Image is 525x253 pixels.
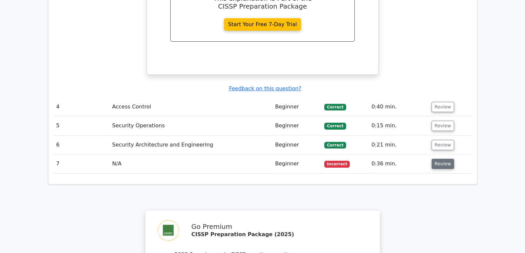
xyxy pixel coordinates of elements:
[324,142,346,148] span: Correct
[110,98,273,116] td: Access Control
[54,116,110,135] td: 5
[110,136,273,154] td: Security Architecture and Engineering
[432,121,454,131] button: Review
[272,154,322,173] td: Beginner
[369,116,429,135] td: 0:15 min.
[432,159,454,169] button: Review
[110,116,273,135] td: Security Operations
[324,123,346,129] span: Correct
[324,161,350,167] span: Incorrect
[54,98,110,116] td: 4
[432,140,454,150] button: Review
[369,136,429,154] td: 0:21 min.
[272,136,322,154] td: Beginner
[369,154,429,173] td: 0:36 min.
[432,102,454,112] button: Review
[110,154,273,173] td: N/A
[54,136,110,154] td: 6
[229,85,301,92] a: Feedback on this question?
[324,104,346,110] span: Correct
[224,18,301,31] a: Start Your Free 7-Day Trial
[369,98,429,116] td: 0:40 min.
[272,98,322,116] td: Beginner
[272,116,322,135] td: Beginner
[54,154,110,173] td: 7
